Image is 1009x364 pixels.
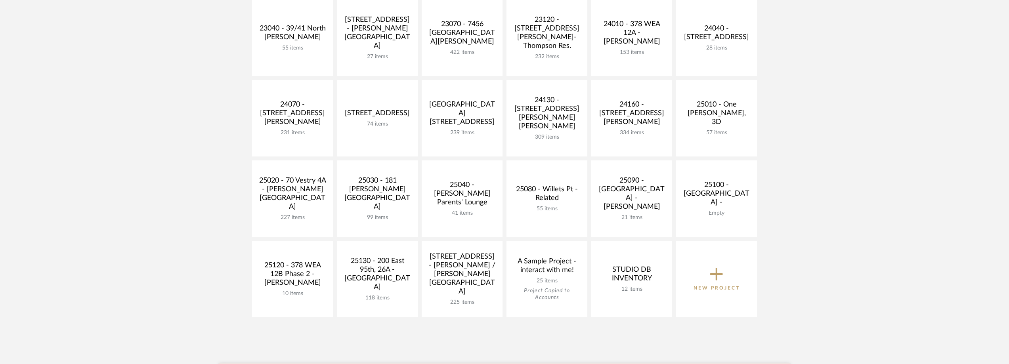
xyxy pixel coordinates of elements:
[258,24,327,45] div: 23040 - 39/41 North [PERSON_NAME]
[513,53,581,60] div: 232 items
[682,100,751,130] div: 25010 - One [PERSON_NAME], 3D
[428,210,496,217] div: 41 items
[682,181,751,210] div: 25100 - [GEOGRAPHIC_DATA] -
[513,15,581,53] div: 23120 - [STREET_ADDRESS][PERSON_NAME]-Thompson Res.
[598,20,666,49] div: 24010 - 378 WEA 12A - [PERSON_NAME]
[676,241,757,317] button: New Project
[513,185,581,206] div: 25080 - Willets Pt - Related
[682,24,751,45] div: 24040 - [STREET_ADDRESS]
[682,45,751,51] div: 28 items
[428,252,496,299] div: [STREET_ADDRESS] - [PERSON_NAME] / [PERSON_NAME][GEOGRAPHIC_DATA]
[258,290,327,297] div: 10 items
[598,100,666,130] div: 24160 - [STREET_ADDRESS][PERSON_NAME]
[428,299,496,306] div: 225 items
[343,121,411,128] div: 74 items
[513,134,581,141] div: 309 items
[343,257,411,295] div: 25130 - 200 East 95th, 26A - [GEOGRAPHIC_DATA]
[343,214,411,221] div: 99 items
[513,288,581,301] div: Project Copied to Accounts
[258,130,327,136] div: 231 items
[258,176,327,214] div: 25020 - 70 Vestry 4A - [PERSON_NAME][GEOGRAPHIC_DATA]
[513,278,581,284] div: 25 items
[428,20,496,49] div: 23070 - 7456 [GEOGRAPHIC_DATA][PERSON_NAME]
[513,96,581,134] div: 24130 - [STREET_ADDRESS][PERSON_NAME][PERSON_NAME]
[343,176,411,214] div: 25030 - 181 [PERSON_NAME][GEOGRAPHIC_DATA]
[343,295,411,301] div: 118 items
[343,109,411,121] div: [STREET_ADDRESS]
[343,53,411,60] div: 27 items
[258,214,327,221] div: 227 items
[598,49,666,56] div: 153 items
[258,261,327,290] div: 25120 - 378 WEA 12B Phase 2 - [PERSON_NAME]
[428,130,496,136] div: 239 items
[428,181,496,210] div: 25040 - [PERSON_NAME] Parents' Lounge
[682,130,751,136] div: 57 items
[428,49,496,56] div: 422 items
[598,286,666,293] div: 12 items
[694,284,740,292] p: New Project
[258,45,327,51] div: 55 items
[598,130,666,136] div: 334 items
[428,100,496,130] div: [GEOGRAPHIC_DATA][STREET_ADDRESS]
[513,257,581,278] div: A Sample Project - interact with me!
[598,265,666,286] div: STUDIO DB INVENTORY
[513,206,581,212] div: 55 items
[682,210,751,217] div: Empty
[598,214,666,221] div: 21 items
[598,176,666,214] div: 25090 - [GEOGRAPHIC_DATA] - [PERSON_NAME]
[343,15,411,53] div: [STREET_ADDRESS] - [PERSON_NAME][GEOGRAPHIC_DATA]
[258,100,327,130] div: 24070 - [STREET_ADDRESS][PERSON_NAME]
